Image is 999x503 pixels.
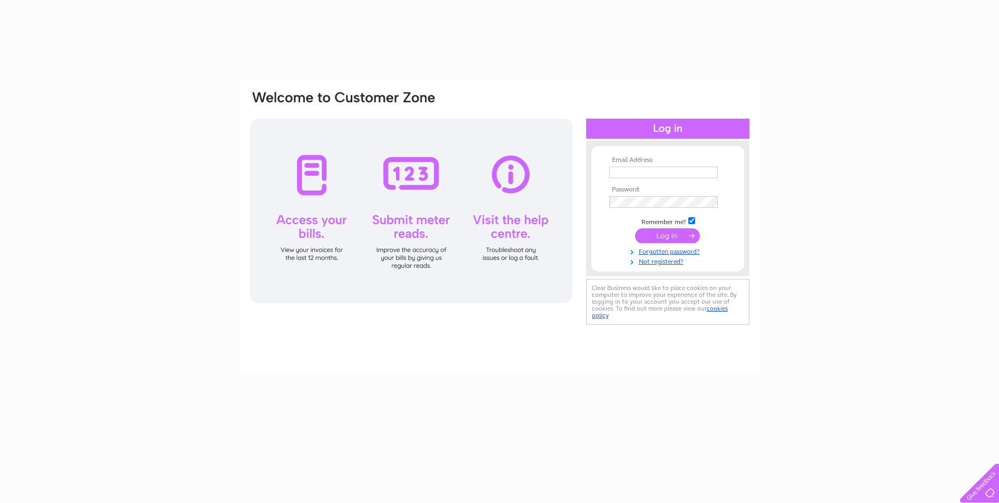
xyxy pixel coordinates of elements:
[607,216,729,226] td: Remember me?
[609,246,729,256] a: Forgotten password?
[607,157,729,164] th: Email Address:
[607,186,729,194] th: Password:
[635,228,700,243] input: Submit
[609,256,729,266] a: Not registered?
[586,279,749,325] div: Clear Business would like to place cookies on your computer to improve your experience of the sit...
[592,305,728,319] a: cookies policy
